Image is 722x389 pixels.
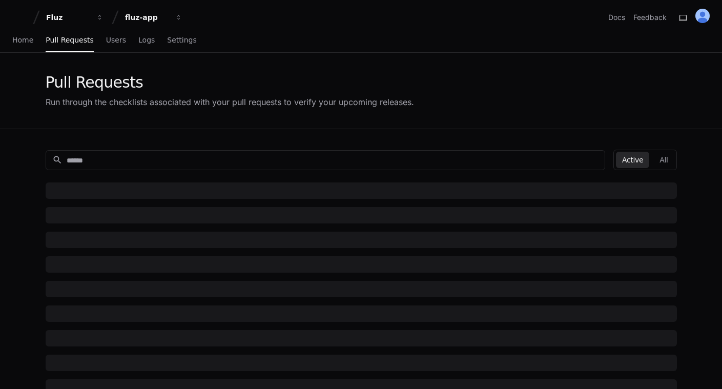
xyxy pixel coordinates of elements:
[106,29,126,52] a: Users
[138,29,155,52] a: Logs
[121,8,187,27] button: fluz-app
[46,96,414,108] div: Run through the checklists associated with your pull requests to verify your upcoming releases.
[46,29,93,52] a: Pull Requests
[46,12,90,23] div: Fluz
[125,12,169,23] div: fluz-app
[42,8,108,27] button: Fluz
[616,152,649,168] button: Active
[106,37,126,43] span: Users
[52,155,63,165] mat-icon: search
[695,9,710,23] img: ALV-UjVD7KG1tMa88xDDI9ymlYHiJUIeQmn4ZkcTNlvp35G3ZPz_-IcYruOZ3BUwjg3IAGqnc7NeBF4ak2m6018ZT2E_fm5QU...
[138,37,155,43] span: Logs
[633,12,667,23] button: Feedback
[167,37,196,43] span: Settings
[167,29,196,52] a: Settings
[46,73,414,92] div: Pull Requests
[46,37,93,43] span: Pull Requests
[608,12,625,23] a: Docs
[12,37,33,43] span: Home
[653,152,674,168] button: All
[12,29,33,52] a: Home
